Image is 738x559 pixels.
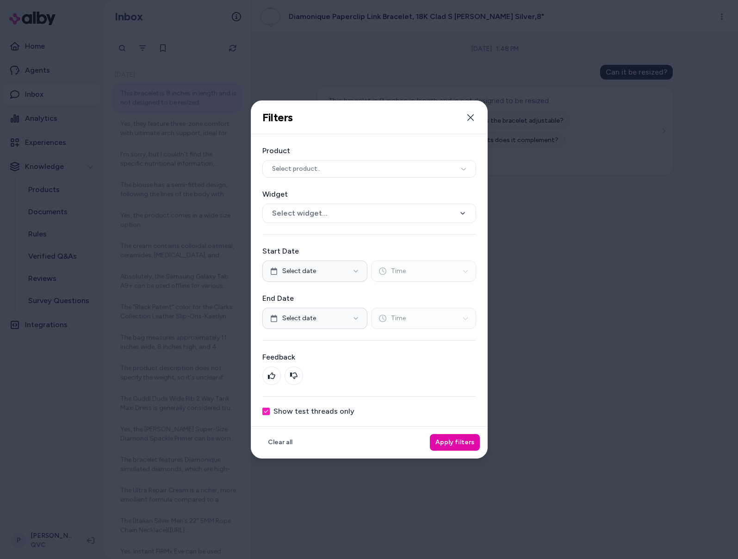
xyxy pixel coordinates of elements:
[262,111,293,124] h2: Filters
[262,308,367,329] button: Select date
[430,434,480,451] button: Apply filters
[262,189,476,200] label: Widget
[262,293,476,304] label: End Date
[262,352,476,363] label: Feedback
[262,204,476,223] button: Select widget...
[262,434,298,451] button: Clear all
[262,246,476,257] label: Start Date
[273,408,354,415] label: Show test threads only
[262,145,476,156] label: Product
[282,314,316,323] span: Select date
[282,267,316,276] span: Select date
[262,261,367,282] button: Select date
[272,164,320,174] span: Select product..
